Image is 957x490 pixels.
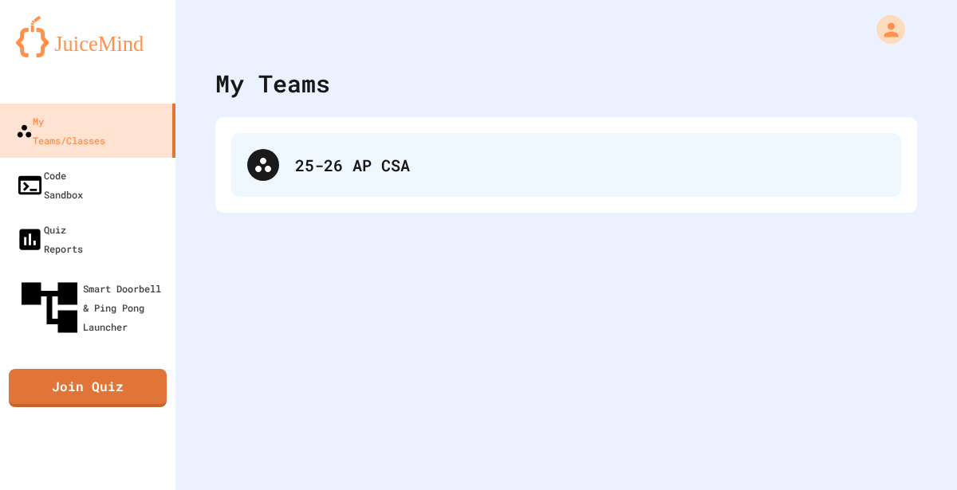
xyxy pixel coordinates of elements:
div: 25-26 AP CSA [231,133,901,197]
img: logo-orange.svg [16,16,159,57]
div: My Account [860,11,909,48]
div: Code Sandbox [16,166,83,204]
div: My Teams [215,65,330,101]
div: 25-26 AP CSA [295,153,885,177]
div: My Teams/Classes [16,112,105,150]
div: Smart Doorbell & Ping Pong Launcher [16,274,169,341]
a: Join Quiz [9,369,167,407]
div: Quiz Reports [16,220,83,258]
